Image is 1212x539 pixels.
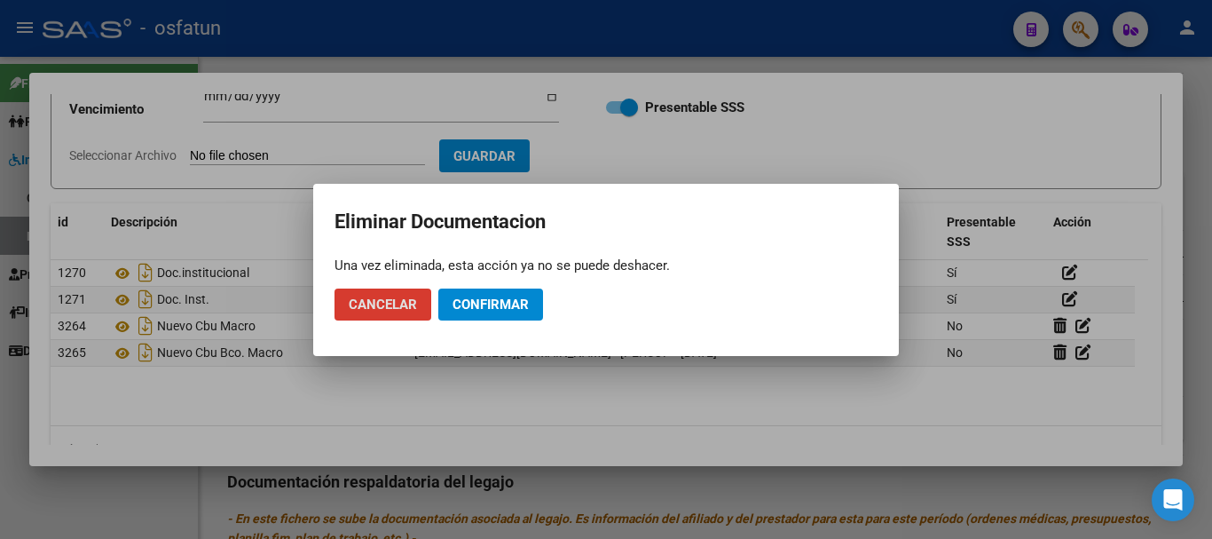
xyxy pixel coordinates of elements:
[334,289,431,321] button: Cancelar
[453,297,529,313] span: Confirmar
[349,297,417,313] span: Cancelar
[1152,479,1194,521] div: Open Intercom Messenger
[334,205,878,239] h2: Eliminar Documentacion
[334,257,878,274] div: Una vez eliminada, esta acción ya no se puede deshacer.
[438,289,543,321] button: Confirmar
